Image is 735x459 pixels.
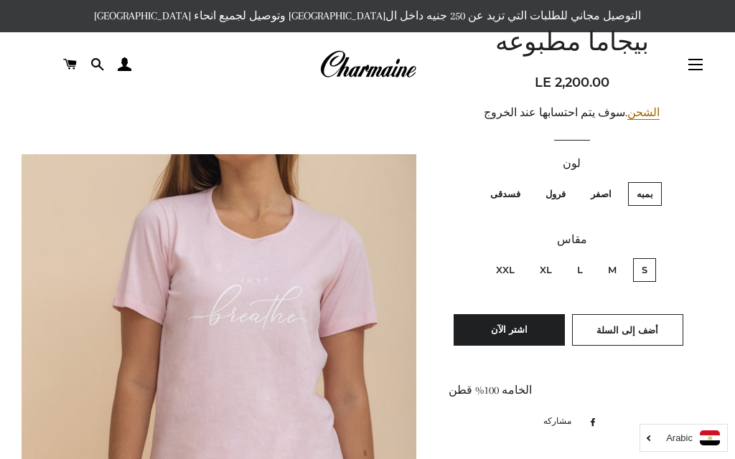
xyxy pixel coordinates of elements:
[582,182,620,206] label: اصفر
[666,433,693,443] i: Arabic
[535,75,609,90] span: LE 2,200.00
[487,258,523,282] label: XXL
[647,430,720,445] a: Arabic
[599,258,625,282] label: M
[454,314,565,346] button: اشتر الآن
[628,182,662,206] label: بمبه
[627,106,660,120] a: الشحن
[449,104,696,122] div: .سوف يتم احتسابها عند الخروج
[568,258,591,282] label: L
[596,324,658,336] span: أضف إلى السلة
[449,155,696,173] label: لون
[449,231,696,249] label: مقاس
[537,182,574,206] label: فرول
[482,182,529,206] label: فسدقى
[531,258,561,282] label: XL
[633,258,656,282] label: S
[572,314,683,346] button: أضف إلى السلة
[449,382,696,399] div: الخامه 100% قطن
[449,26,696,62] h1: بيجاما مطبوعه
[543,414,579,430] span: مشاركه
[319,49,416,80] img: Charmaine Egypt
